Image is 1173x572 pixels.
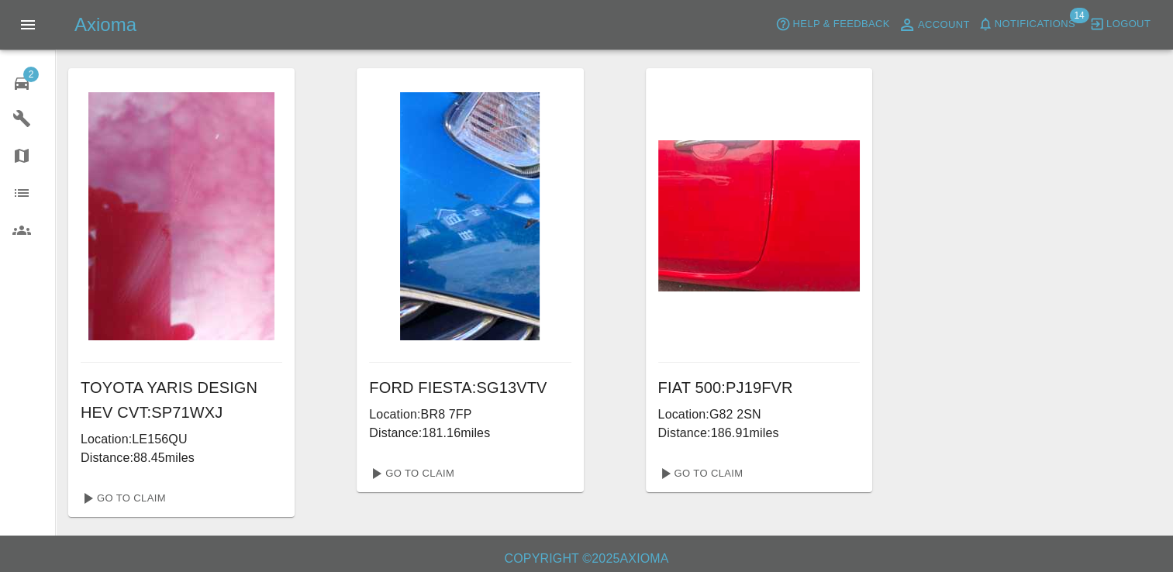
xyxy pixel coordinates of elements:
[369,424,571,443] p: Distance: 181.16 miles
[995,16,1075,33] span: Notifications
[1106,16,1151,33] span: Logout
[12,548,1161,570] h6: Copyright © 2025 Axioma
[1069,8,1088,23] span: 14
[658,405,860,424] p: Location: G82 2SN
[771,12,893,36] button: Help & Feedback
[652,461,747,486] a: Go To Claim
[81,375,282,425] h6: TOYOTA YARIS DESIGN HEV CVT : SP71WXJ
[792,16,889,33] span: Help & Feedback
[74,486,170,511] a: Go To Claim
[363,461,458,486] a: Go To Claim
[369,405,571,424] p: Location: BR8 7FP
[23,67,39,82] span: 2
[81,449,282,467] p: Distance: 88.45 miles
[658,375,860,400] h6: FIAT 500 : PJ19FVR
[81,430,282,449] p: Location: LE156QU
[894,12,974,37] a: Account
[74,12,136,37] h5: Axioma
[9,6,47,43] button: Open drawer
[369,375,571,400] h6: FORD FIESTA : SG13VTV
[658,424,860,443] p: Distance: 186.91 miles
[918,16,970,34] span: Account
[1085,12,1154,36] button: Logout
[974,12,1079,36] button: Notifications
